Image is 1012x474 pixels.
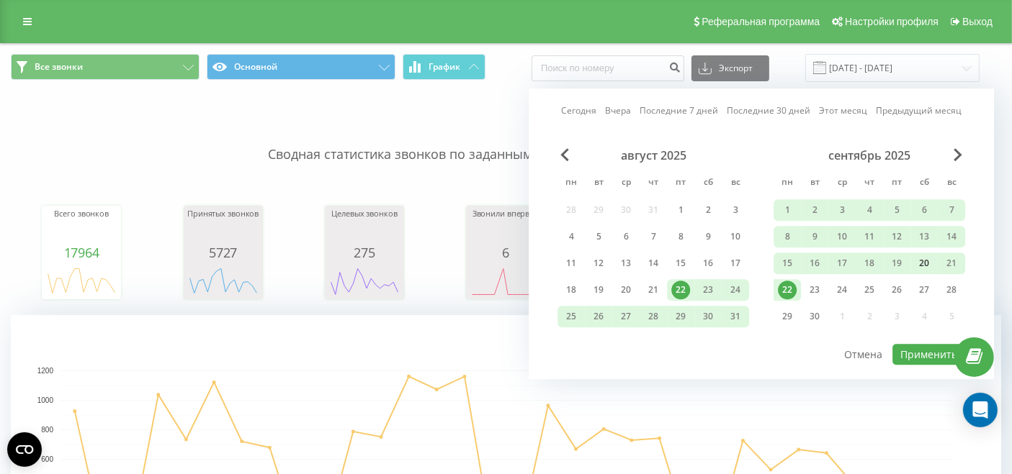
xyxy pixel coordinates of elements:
[640,252,667,274] div: чт 14 авг. 2025 г.
[671,254,690,273] div: 15
[640,279,667,301] div: чт 21 авг. 2025 г.
[962,16,993,27] span: Выход
[725,173,746,194] abbr: воскресенье
[562,227,581,246] div: 4
[774,306,801,327] div: пн 29 сент. 2025 г.
[702,16,820,27] span: Реферальная программа
[671,307,690,326] div: 29
[910,226,938,247] div: сб 13 сент. 2025 г.
[699,254,717,273] div: 16
[883,226,910,247] div: пт 12 сент. 2025 г.
[694,199,722,221] div: сб 2 авг. 2025 г.
[805,281,824,299] div: 23
[562,254,581,273] div: 11
[828,279,856,301] div: ср 24 сент. 2025 г.
[612,226,640,247] div: ср 6 авг. 2025 г.
[726,254,745,273] div: 17
[915,254,933,273] div: 20
[694,279,722,301] div: сб 23 авг. 2025 г.
[617,281,635,299] div: 20
[887,201,906,219] div: 5
[642,173,664,194] abbr: четверг
[942,254,961,273] div: 21
[667,252,694,274] div: пт 15 авг. 2025 г.
[11,117,1001,164] p: Сводная статистика звонков по заданным фильтрам за выбранный период
[805,201,824,219] div: 2
[910,252,938,274] div: сб 20 сент. 2025 г.
[699,307,717,326] div: 30
[831,173,853,194] abbr: среда
[585,279,612,301] div: вт 19 авг. 2025 г.
[778,281,797,299] div: 22
[558,279,585,301] div: пн 18 авг. 2025 г.
[667,199,694,221] div: пт 1 авг. 2025 г.
[963,393,998,427] div: Open Intercom Messenger
[588,173,609,194] abbr: вторник
[942,201,961,219] div: 7
[801,306,828,327] div: вт 30 сент. 2025 г.
[45,260,117,303] svg: A chart.
[617,254,635,273] div: 13
[833,281,851,299] div: 24
[726,281,745,299] div: 24
[41,455,53,463] text: 600
[804,173,825,194] abbr: вторник
[883,199,910,221] div: пт 5 сент. 2025 г.
[856,199,883,221] div: чт 4 сент. 2025 г.
[429,62,461,72] span: График
[938,252,965,274] div: вс 21 сент. 2025 г.
[37,367,54,375] text: 1200
[805,227,824,246] div: 9
[45,245,117,260] div: 17964
[562,281,581,299] div: 18
[7,432,42,467] button: Open CMP widget
[45,209,117,245] div: Всего звонков
[726,227,745,246] div: 10
[801,252,828,274] div: вт 16 сент. 2025 г.
[778,307,797,326] div: 29
[910,199,938,221] div: сб 6 сент. 2025 г.
[801,279,828,301] div: вт 23 сент. 2025 г.
[328,260,400,303] svg: A chart.
[856,279,883,301] div: чт 25 сент. 2025 г.
[938,199,965,221] div: вс 7 сент. 2025 г.
[699,201,717,219] div: 2
[828,252,856,274] div: ср 17 сент. 2025 г.
[617,307,635,326] div: 27
[887,227,906,246] div: 12
[860,281,879,299] div: 25
[589,307,608,326] div: 26
[860,227,879,246] div: 11
[833,254,851,273] div: 17
[470,260,542,303] svg: A chart.
[667,279,694,301] div: пт 22 авг. 2025 г.
[833,201,851,219] div: 3
[328,209,400,245] div: Целевых звонков
[671,227,690,246] div: 8
[644,227,663,246] div: 7
[532,55,684,81] input: Поиск по номеру
[913,173,935,194] abbr: суббота
[667,306,694,327] div: пт 29 авг. 2025 г.
[883,252,910,274] div: пт 19 сент. 2025 г.
[859,173,880,194] abbr: четверг
[670,173,691,194] abbr: пятница
[886,173,908,194] abbr: пятница
[585,306,612,327] div: вт 26 авг. 2025 г.
[644,307,663,326] div: 28
[558,226,585,247] div: пн 4 авг. 2025 г.
[699,281,717,299] div: 23
[612,279,640,301] div: ср 20 авг. 2025 г.
[589,227,608,246] div: 5
[605,104,631,118] a: Вчера
[910,279,938,301] div: сб 27 сент. 2025 г.
[558,148,749,163] div: август 2025
[883,279,910,301] div: пт 26 сент. 2025 г.
[938,226,965,247] div: вс 14 сент. 2025 г.
[915,201,933,219] div: 6
[691,55,769,81] button: Экспорт
[778,227,797,246] div: 8
[640,306,667,327] div: чт 28 авг. 2025 г.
